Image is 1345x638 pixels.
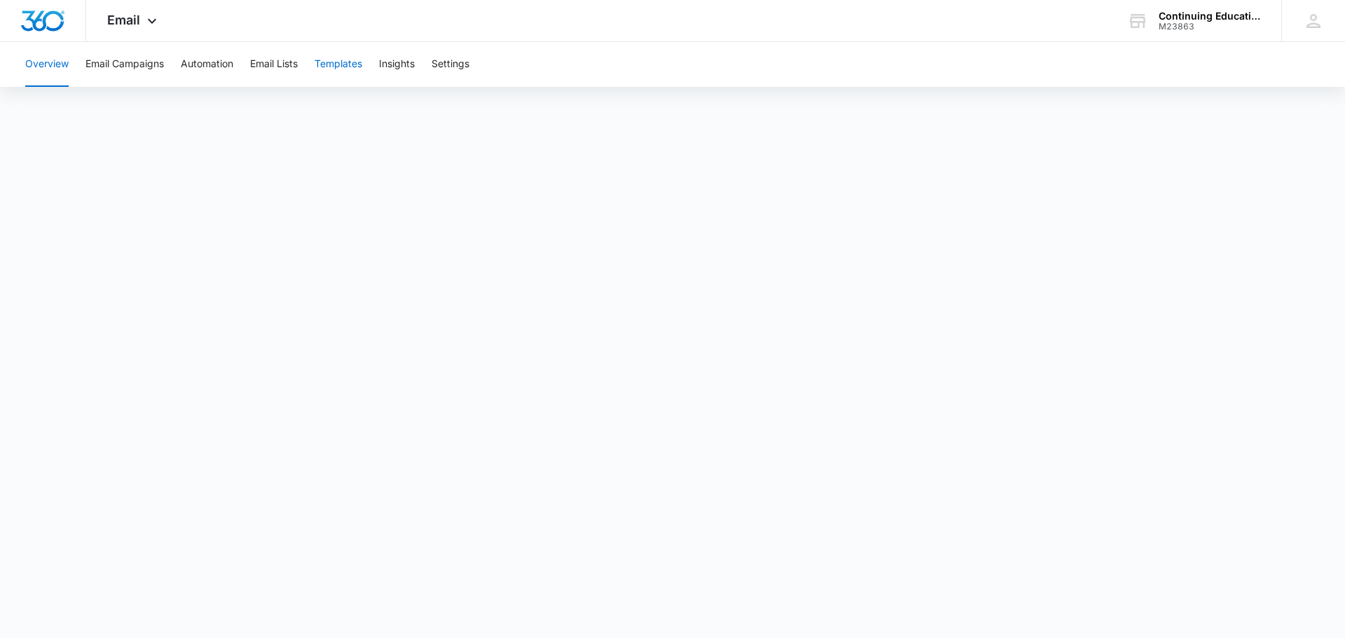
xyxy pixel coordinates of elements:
button: Templates [315,42,362,87]
button: Email Campaigns [85,42,164,87]
div: account id [1159,22,1261,32]
button: Automation [181,42,233,87]
button: Settings [432,42,469,87]
div: account name [1159,11,1261,22]
button: Insights [379,42,415,87]
button: Email Lists [250,42,298,87]
button: Overview [25,42,69,87]
span: Email [107,13,140,27]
